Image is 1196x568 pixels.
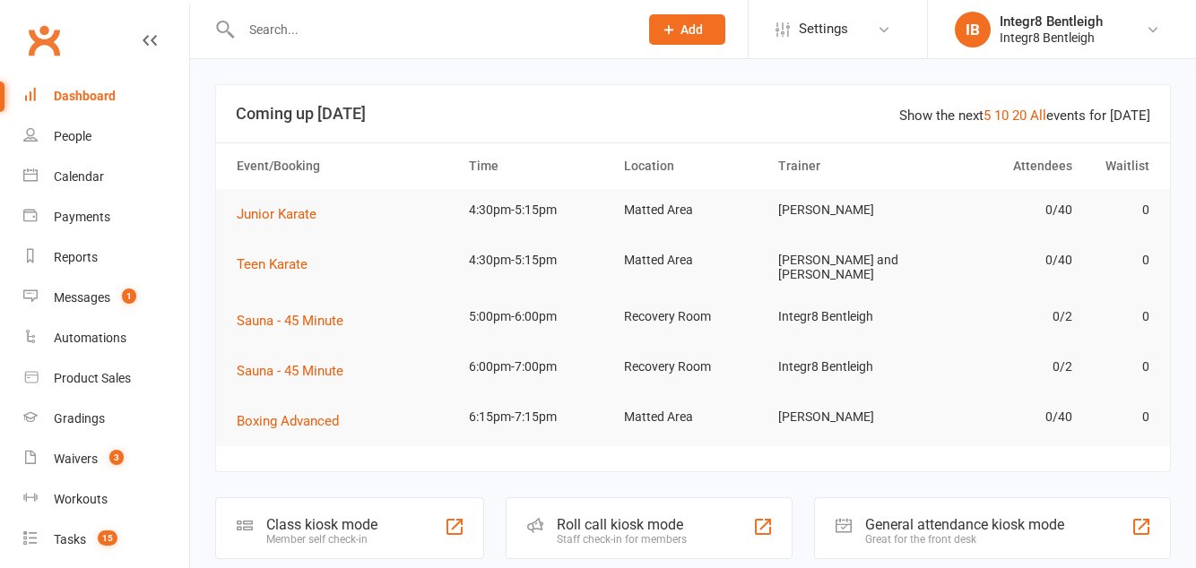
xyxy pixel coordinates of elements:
[925,189,1080,231] td: 0/40
[54,411,105,426] div: Gradings
[23,479,189,520] a: Workouts
[616,296,771,338] td: Recovery Room
[925,239,1080,281] td: 0/40
[1030,108,1046,124] a: All
[236,105,1150,123] h3: Coming up [DATE]
[54,169,104,184] div: Calendar
[925,346,1080,388] td: 0/2
[925,396,1080,438] td: 0/40
[680,22,703,37] span: Add
[1012,108,1027,124] a: 20
[54,210,110,224] div: Payments
[23,399,189,439] a: Gradings
[54,331,126,345] div: Automations
[109,450,124,465] span: 3
[865,516,1064,533] div: General attendance kiosk mode
[23,116,189,157] a: People
[23,318,189,358] a: Automations
[770,296,925,338] td: Integr8 Bentleigh
[54,290,110,305] div: Messages
[237,313,343,329] span: Sauna - 45 Minute
[23,358,189,399] a: Product Sales
[1080,189,1157,231] td: 0
[925,143,1080,189] th: Attendees
[266,516,377,533] div: Class kiosk mode
[1080,346,1157,388] td: 0
[1080,296,1157,338] td: 0
[1080,239,1157,281] td: 0
[1080,143,1157,189] th: Waitlist
[865,533,1064,546] div: Great for the front desk
[23,520,189,560] a: Tasks 15
[54,250,98,264] div: Reports
[994,108,1009,124] a: 10
[236,17,626,42] input: Search...
[54,492,108,506] div: Workouts
[237,256,308,272] span: Teen Karate
[237,310,356,331] button: Sauna - 45 Minute
[237,413,339,429] span: Boxing Advanced
[266,533,377,546] div: Member self check-in
[23,439,189,479] a: Waivers 3
[237,203,329,225] button: Junior Karate
[23,157,189,197] a: Calendar
[984,108,991,124] a: 5
[955,12,991,47] div: IB
[770,239,925,296] td: [PERSON_NAME] and [PERSON_NAME]
[22,18,66,63] a: Clubworx
[799,9,848,49] span: Settings
[461,396,616,438] td: 6:15pm-7:15pm
[23,278,189,318] a: Messages 1
[23,197,189,237] a: Payments
[229,143,461,189] th: Event/Booking
[237,363,343,379] span: Sauna - 45 Minute
[23,237,189,278] a: Reports
[98,530,117,546] span: 15
[770,396,925,438] td: [PERSON_NAME]
[616,396,771,438] td: Matted Area
[557,533,687,546] div: Staff check-in for members
[616,143,771,189] th: Location
[54,129,91,143] div: People
[616,346,771,388] td: Recovery Room
[1000,13,1103,30] div: Integr8 Bentleigh
[1080,396,1157,438] td: 0
[770,143,925,189] th: Trainer
[237,206,316,222] span: Junior Karate
[237,410,351,432] button: Boxing Advanced
[237,254,320,275] button: Teen Karate
[1000,30,1103,46] div: Integr8 Bentleigh
[461,189,616,231] td: 4:30pm-5:15pm
[770,346,925,388] td: Integr8 Bentleigh
[122,288,136,304] span: 1
[616,189,771,231] td: Matted Area
[54,532,86,546] div: Tasks
[461,346,616,388] td: 6:00pm-7:00pm
[23,76,189,116] a: Dashboard
[616,239,771,281] td: Matted Area
[649,14,725,45] button: Add
[461,239,616,281] td: 4:30pm-5:15pm
[899,105,1150,126] div: Show the next events for [DATE]
[461,143,616,189] th: Time
[54,452,98,466] div: Waivers
[461,296,616,338] td: 5:00pm-6:00pm
[770,189,925,231] td: [PERSON_NAME]
[557,516,687,533] div: Roll call kiosk mode
[54,89,116,103] div: Dashboard
[925,296,1080,338] td: 0/2
[237,360,356,382] button: Sauna - 45 Minute
[54,371,131,385] div: Product Sales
